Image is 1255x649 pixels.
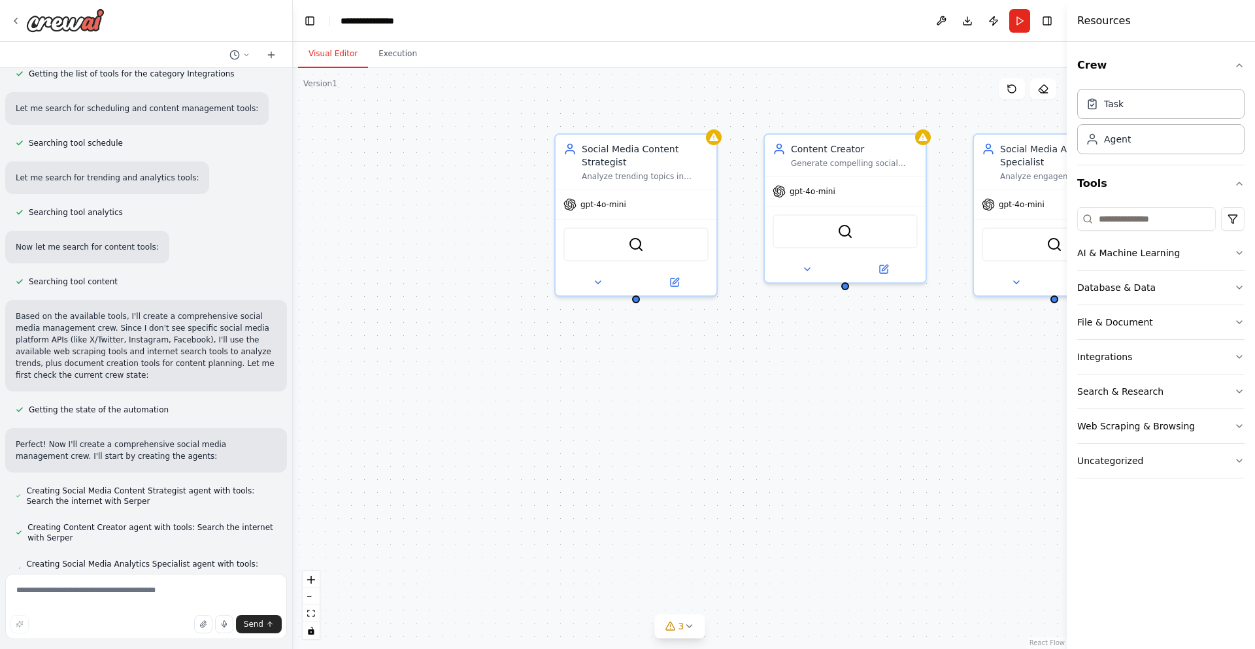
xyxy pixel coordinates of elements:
[846,261,920,277] button: Open in side panel
[1029,639,1065,646] a: React Flow attribution
[678,620,684,633] span: 3
[224,47,256,63] button: Switch to previous chat
[1077,316,1153,329] div: File & Document
[655,614,705,639] button: 3
[1038,12,1056,30] button: Hide right sidebar
[26,486,276,507] span: Creating Social Media Content Strategist agent with tools: Search the internet with Serper
[1077,165,1245,202] button: Tools
[215,615,233,633] button: Click to speak your automation idea
[303,605,320,622] button: fit view
[554,133,718,297] div: Social Media Content StrategistAnalyze trending topics in {industry} and develop strategic conten...
[261,47,282,63] button: Start a new chat
[303,588,320,605] button: zoom out
[1077,420,1195,433] div: Web Scraping & Browsing
[368,41,427,68] button: Execution
[791,158,918,169] div: Generate compelling social media content including captions, hashtags, and post ideas based on tr...
[194,615,212,633] button: Upload files
[1056,275,1129,290] button: Open in side panel
[26,559,276,580] span: Creating Social Media Analytics Specialist agent with tools: Search the internet with Serper
[16,241,159,253] p: Now let me search for content tools:
[837,224,853,239] img: SerperDevTool
[999,199,1045,210] span: gpt-4o-mini
[29,207,123,218] span: Searching tool analytics
[973,133,1136,297] div: Social Media Analytics SpecialistAnalyze engagement metrics, track performance across social medi...
[1077,246,1180,259] div: AI & Machine Learning
[1077,236,1245,270] button: AI & Machine Learning
[29,69,235,79] span: Getting the list of tools for the category Integrations
[298,41,368,68] button: Visual Editor
[16,439,276,462] p: Perfect! Now I'll create a comprehensive social media management crew. I'll start by creating the...
[1077,454,1143,467] div: Uncategorized
[303,622,320,639] button: toggle interactivity
[1046,237,1062,252] img: SerperDevTool
[628,237,644,252] img: SerperDevTool
[582,171,709,182] div: Analyze trending topics in {industry} and develop strategic content ideas for social media posts ...
[582,142,709,169] div: Social Media Content Strategist
[27,522,276,543] span: Creating Content Creator agent with tools: Search the internet with Serper
[1077,84,1245,165] div: Crew
[1077,271,1245,305] button: Database & Data
[303,571,320,588] button: zoom in
[637,275,711,290] button: Open in side panel
[236,615,282,633] button: Send
[301,12,319,30] button: Hide left sidebar
[790,186,835,197] span: gpt-4o-mini
[16,310,276,381] p: Based on the available tools, I'll create a comprehensive social media management crew. Since I d...
[1077,281,1156,294] div: Database & Data
[10,615,29,633] button: Improve this prompt
[1077,47,1245,84] button: Crew
[29,405,169,415] span: Getting the state of the automation
[1077,305,1245,339] button: File & Document
[1000,142,1127,169] div: Social Media Analytics Specialist
[763,133,927,284] div: Content CreatorGenerate compelling social media content including captions, hashtags, and post id...
[791,142,918,156] div: Content Creator
[1000,171,1127,182] div: Analyze engagement metrics, track performance across social media platforms, and identify optimal...
[303,78,337,89] div: Version 1
[1077,340,1245,374] button: Integrations
[1077,374,1245,408] button: Search & Research
[341,14,406,27] nav: breadcrumb
[1077,444,1245,478] button: Uncategorized
[1104,133,1131,146] div: Agent
[29,138,123,148] span: Searching tool schedule
[1077,409,1245,443] button: Web Scraping & Browsing
[26,8,105,32] img: Logo
[16,103,258,114] p: Let me search for scheduling and content management tools:
[303,571,320,639] div: React Flow controls
[16,172,199,184] p: Let me search for trending and analytics tools:
[29,276,118,287] span: Searching tool content
[1077,202,1245,489] div: Tools
[580,199,626,210] span: gpt-4o-mini
[1077,385,1163,398] div: Search & Research
[1077,350,1132,363] div: Integrations
[244,619,263,629] span: Send
[1077,13,1131,29] h4: Resources
[1104,97,1124,110] div: Task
